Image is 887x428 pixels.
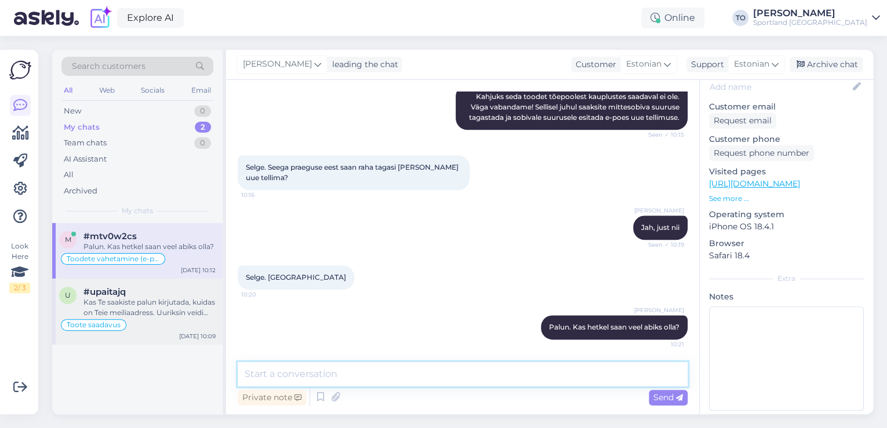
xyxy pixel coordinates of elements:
[709,221,864,233] p: iPhone OS 18.4.1
[246,273,346,281] span: Selge. [GEOGRAPHIC_DATA]
[9,241,30,293] div: Look Here
[709,193,864,204] p: See more ...
[641,130,684,139] span: Seen ✓ 10:15
[64,105,81,117] div: New
[753,9,880,27] a: [PERSON_NAME]Sportland [GEOGRAPHIC_DATA]
[88,6,112,30] img: explore-ai
[83,242,216,252] div: Palun. Kas hetkel saan veel abiks olla?
[189,83,213,98] div: Email
[709,178,800,189] a: [URL][DOMAIN_NAME]
[709,208,864,221] p: Operating system
[83,231,137,242] span: #mtv0w2cs
[65,235,71,244] span: m
[67,255,159,262] span: Toodete vahetamine (e-pood)
[194,137,211,149] div: 0
[238,390,306,405] div: Private note
[571,58,616,71] div: Customer
[181,266,216,275] div: [DATE] 10:12
[64,137,107,149] div: Team chats
[139,83,167,98] div: Socials
[64,185,97,197] div: Archived
[72,60,146,72] span: Search customers
[634,306,684,314] span: [PERSON_NAME]
[709,101,864,113] p: Customer email
[641,340,684,349] span: 10:21
[734,58,769,71] span: Estonian
[709,291,864,303] p: Notes
[686,58,724,71] div: Support
[67,321,121,328] span: Toote saadavus
[179,332,216,341] div: [DATE] 10:09
[626,58,661,71] span: Estonian
[83,287,126,297] span: #upaitajq
[732,10,748,26] div: TO
[195,122,211,133] div: 2
[753,18,867,27] div: Sportland [GEOGRAPHIC_DATA]
[641,223,679,232] span: Jah, just nii
[241,290,285,299] span: 10:20
[122,206,153,216] span: My chats
[9,59,31,81] img: Askly Logo
[64,169,74,181] div: All
[117,8,184,28] a: Explore AI
[641,8,704,28] div: Online
[634,206,684,215] span: [PERSON_NAME]
[65,291,71,299] span: u
[97,83,117,98] div: Web
[653,392,683,403] span: Send
[194,105,211,117] div: 0
[61,83,75,98] div: All
[709,166,864,178] p: Visited pages
[328,58,398,71] div: leading the chat
[641,240,684,249] span: Seen ✓ 10:19
[549,323,679,331] span: Palun. Kas hetkel saan veel abiks olla?
[64,122,100,133] div: My chats
[243,58,312,71] span: [PERSON_NAME]
[246,163,460,182] span: Selge. Seega praeguse eest saan raha tagasi [PERSON_NAME] uue tellima?
[709,250,864,262] p: Safari 18.4
[709,145,814,161] div: Request phone number
[709,237,864,250] p: Browser
[710,81,850,93] input: Add name
[64,153,107,165] div: AI Assistant
[709,113,776,129] div: Request email
[241,191,285,199] span: 10:16
[790,57,863,72] div: Archive chat
[709,273,864,284] div: Extra
[9,283,30,293] div: 2 / 3
[709,133,864,145] p: Customer phone
[83,297,216,318] div: Kas Te saakiste palun kirjutada, kuidas on Teie meiliaadress. Uuriksin veidi täpsemalt ning [PERS...
[469,92,681,122] span: Kahjuks seda toodet tõepoolest kauplustes saadaval ei ole. Väga vabandame! Sellisel juhul saaksit...
[753,9,867,18] div: [PERSON_NAME]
